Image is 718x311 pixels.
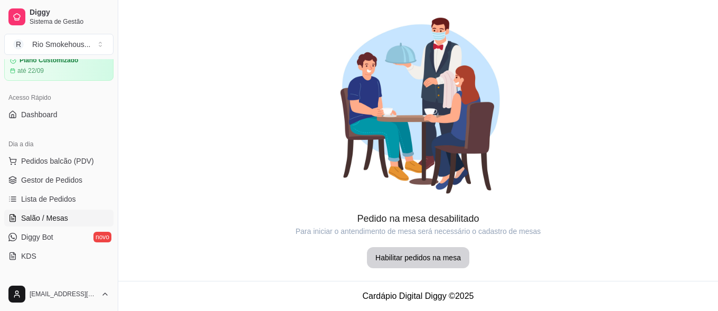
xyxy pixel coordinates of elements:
[13,39,24,50] span: R
[4,89,114,106] div: Acesso Rápido
[4,136,114,153] div: Dia a dia
[4,281,114,307] button: [EMAIL_ADDRESS][DOMAIN_NAME]
[21,194,76,204] span: Lista de Pedidos
[30,8,109,17] span: Diggy
[4,106,114,123] a: Dashboard
[21,156,94,166] span: Pedidos balcão (PDV)
[21,251,36,261] span: KDS
[118,281,718,311] footer: Cardápio Digital Diggy © 2025
[17,67,44,75] article: até 22/09
[118,211,718,226] article: Pedido na mesa desabilitado
[4,210,114,227] a: Salão / Mesas
[21,213,68,223] span: Salão / Mesas
[4,229,114,246] a: Diggy Botnovo
[4,34,114,55] button: Select a team
[30,290,97,298] span: [EMAIL_ADDRESS][DOMAIN_NAME]
[367,247,469,268] button: Habilitar pedidos na mesa
[4,4,114,30] a: DiggySistema de Gestão
[4,191,114,208] a: Lista de Pedidos
[20,56,78,64] article: Plano Customizado
[30,17,109,26] span: Sistema de Gestão
[21,109,58,120] span: Dashboard
[32,39,91,50] div: Rio Smokehous ...
[4,172,114,189] a: Gestor de Pedidos
[118,226,718,237] article: Para iniciar o antendimento de mesa será necessário o cadastro de mesas
[4,153,114,169] button: Pedidos balcão (PDV)
[4,51,114,81] a: Plano Customizadoaté 22/09
[21,175,82,185] span: Gestor de Pedidos
[21,232,53,242] span: Diggy Bot
[4,248,114,265] a: KDS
